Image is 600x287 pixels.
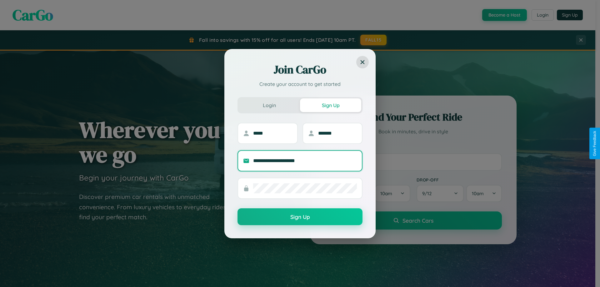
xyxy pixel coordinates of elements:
p: Create your account to get started [237,80,362,88]
button: Login [239,98,300,112]
button: Sign Up [300,98,361,112]
button: Sign Up [237,208,362,225]
h2: Join CarGo [237,62,362,77]
div: Give Feedback [592,131,597,156]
